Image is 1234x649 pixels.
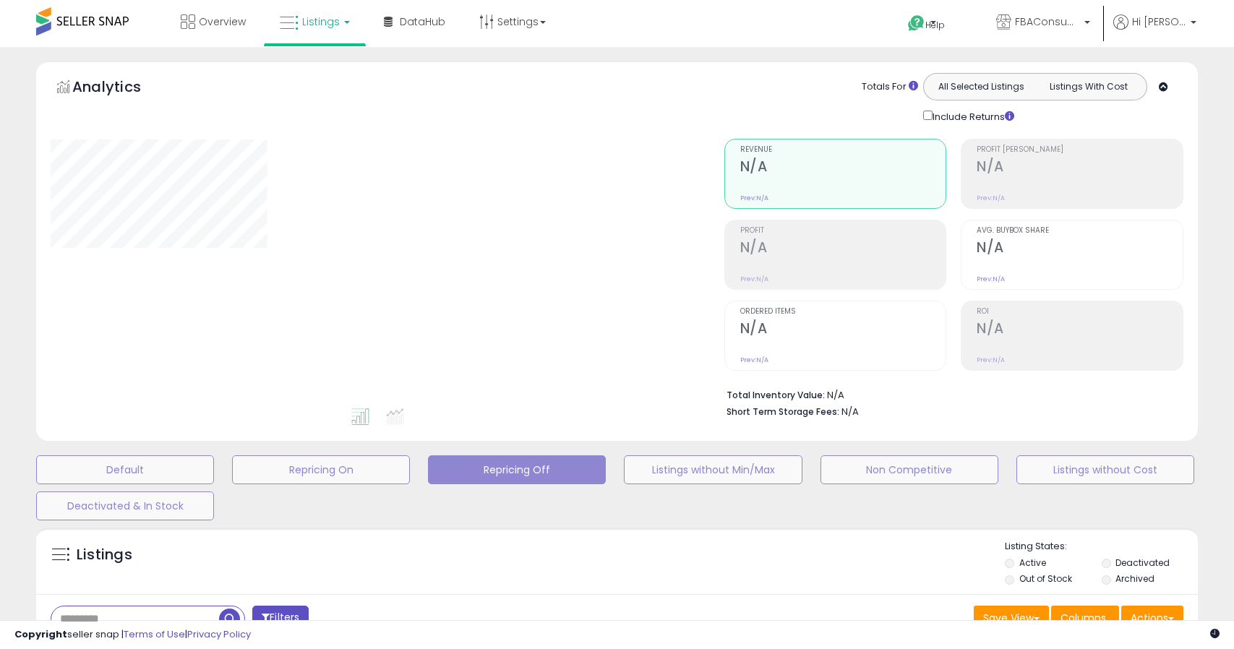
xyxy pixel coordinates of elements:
span: Overview [199,14,246,29]
span: N/A [841,405,859,418]
h2: N/A [740,320,946,340]
li: N/A [727,385,1173,403]
i: Get Help [907,14,925,33]
button: Deactivated & In Stock [36,491,214,520]
small: Prev: N/A [977,356,1005,364]
button: Non Competitive [820,455,998,484]
small: Prev: N/A [740,356,768,364]
span: DataHub [400,14,445,29]
small: Prev: N/A [740,194,768,202]
span: Profit [740,227,946,235]
h2: N/A [977,320,1183,340]
div: Totals For [862,80,918,94]
h2: N/A [977,239,1183,259]
span: Help [925,19,945,31]
button: Repricing On [232,455,410,484]
small: Prev: N/A [977,194,1005,202]
div: seller snap | | [14,628,251,642]
b: Total Inventory Value: [727,389,825,401]
strong: Copyright [14,627,67,641]
small: Prev: N/A [977,275,1005,283]
a: Help [896,4,973,47]
div: Include Returns [912,108,1032,124]
button: Listings without Cost [1016,455,1194,484]
button: Listings With Cost [1034,77,1142,96]
h2: N/A [977,158,1183,178]
b: Short Term Storage Fees: [727,405,839,418]
span: FBAConsumerGoods [1015,14,1080,29]
a: Hi [PERSON_NAME] [1113,14,1196,47]
button: Repricing Off [428,455,606,484]
span: ROI [977,308,1183,316]
span: Profit [PERSON_NAME] [977,146,1183,154]
button: Listings without Min/Max [624,455,802,484]
h2: N/A [740,239,946,259]
button: All Selected Listings [927,77,1035,96]
small: Prev: N/A [740,275,768,283]
span: Hi [PERSON_NAME] [1132,14,1186,29]
span: Revenue [740,146,946,154]
button: Default [36,455,214,484]
span: Avg. Buybox Share [977,227,1183,235]
span: Ordered Items [740,308,946,316]
h5: Analytics [72,77,169,100]
span: Listings [302,14,340,29]
h2: N/A [740,158,946,178]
